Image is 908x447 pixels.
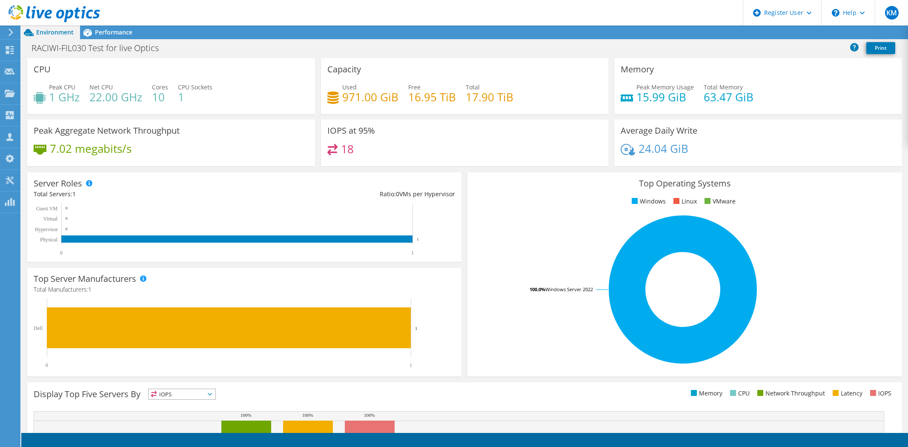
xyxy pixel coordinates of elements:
[832,9,839,17] svg: \n
[636,92,694,102] h4: 15.99 GiB
[636,83,694,91] span: Peak Memory Usage
[152,83,168,91] span: Cores
[630,197,666,206] li: Windows
[728,389,750,398] li: CPU
[866,42,895,54] a: Print
[88,285,92,293] span: 1
[868,389,891,398] li: IOPS
[466,83,480,91] span: Total
[34,189,244,199] div: Total Servers:
[702,197,736,206] li: VMware
[89,83,113,91] span: Net CPU
[66,216,68,221] text: 0
[49,83,75,91] span: Peak CPU
[244,189,455,199] div: Ratio: VMs per Hypervisor
[72,190,76,198] span: 1
[34,274,136,284] h3: Top Server Manufacturers
[43,216,58,222] text: Virtual
[66,227,68,231] text: 0
[411,250,414,256] text: 1
[410,362,412,368] text: 1
[621,126,697,135] h3: Average Daily Write
[60,250,63,256] text: 0
[474,179,895,188] h3: Top Operating Systems
[28,43,172,53] h1: RACIWI-FIL030 Test for live Optics
[408,92,456,102] h4: 16.95 TiB
[327,65,361,74] h3: Capacity
[89,92,142,102] h4: 22.00 GHz
[704,83,743,91] span: Total Memory
[704,92,753,102] h4: 63.47 GiB
[95,28,132,36] span: Performance
[40,237,57,243] text: Physical
[364,413,375,418] text: 100%
[35,226,58,232] text: Hypervisor
[415,326,418,331] text: 1
[831,389,862,398] li: Latency
[178,83,212,91] span: CPU Sockets
[149,389,215,399] span: IOPS
[671,197,697,206] li: Linux
[545,286,593,292] tspan: Windows Server 2022
[34,179,82,188] h3: Server Roles
[327,126,375,135] h3: IOPS at 95%
[755,389,825,398] li: Network Throughput
[34,126,180,135] h3: Peak Aggregate Network Throughput
[66,206,68,210] text: 0
[46,362,48,368] text: 0
[178,92,212,102] h4: 1
[152,92,168,102] h4: 10
[36,206,57,212] text: Guest VM
[417,237,419,241] text: 1
[34,65,51,74] h3: CPU
[342,83,357,91] span: Used
[341,144,354,154] h4: 18
[885,6,899,20] span: KM
[241,413,252,418] text: 100%
[34,325,43,331] text: Dell
[689,389,722,398] li: Memory
[49,92,80,102] h4: 1 GHz
[408,83,421,91] span: Free
[621,65,654,74] h3: Memory
[466,92,513,102] h4: 17.90 TiB
[34,285,455,294] h4: Total Manufacturers:
[639,144,688,153] h4: 24.04 GiB
[342,92,398,102] h4: 971.00 GiB
[530,286,545,292] tspan: 100.0%
[36,28,74,36] span: Environment
[396,190,399,198] span: 0
[302,413,313,418] text: 100%
[50,144,132,153] h4: 7.02 megabits/s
